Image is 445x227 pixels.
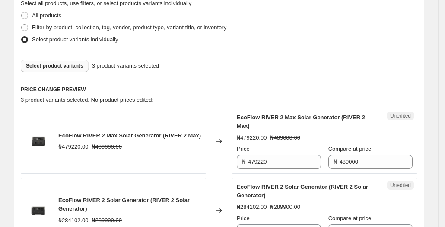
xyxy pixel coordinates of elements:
[328,215,372,221] span: Compare at price
[58,143,88,151] div: ₦479220.00
[237,146,250,152] span: Price
[32,24,226,31] span: Filter by product, collection, tag, vendor, product type, variant title, or inventory
[32,12,61,19] span: All products
[21,60,89,72] button: Select product variants
[21,96,153,103] span: 3 product variants selected. No product prices edited:
[25,198,51,224] img: ecoflow-river-2-portable-power-station-35843711434944_80x.png
[390,182,411,189] span: Unedited
[270,134,300,142] strike: ₦489000.00
[21,86,417,93] h6: PRICE CHANGE PREVIEW
[328,146,372,152] span: Compare at price
[32,36,118,43] span: Select product variants individually
[334,159,337,165] span: ₦
[237,203,267,211] div: ₦284102.00
[390,112,411,119] span: Unedited
[58,197,190,212] span: EcoFlow RIVER 2 Solar Generator (RIVER 2 Solar Generator)
[92,62,159,70] span: 3 product variants selected
[237,134,267,142] div: ₦479220.00
[237,215,250,221] span: Price
[237,114,365,129] span: EcoFlow RIVER 2 Max Solar Generator (RIVER 2 Max)
[58,132,201,139] span: EcoFlow RIVER 2 Max Solar Generator (RIVER 2 Max)
[92,216,121,225] strike: ₦289900.00
[237,183,368,199] span: EcoFlow RIVER 2 Solar Generator (RIVER 2 Solar Generator)
[25,128,51,154] img: ecoflow-river-2-max-portable-power-station-35843714416832_80x.png
[26,62,83,69] span: Select product variants
[270,203,300,211] strike: ₦289900.00
[242,159,245,165] span: ₦
[58,216,88,225] div: ₦284102.00
[92,143,121,151] strike: ₦489000.00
